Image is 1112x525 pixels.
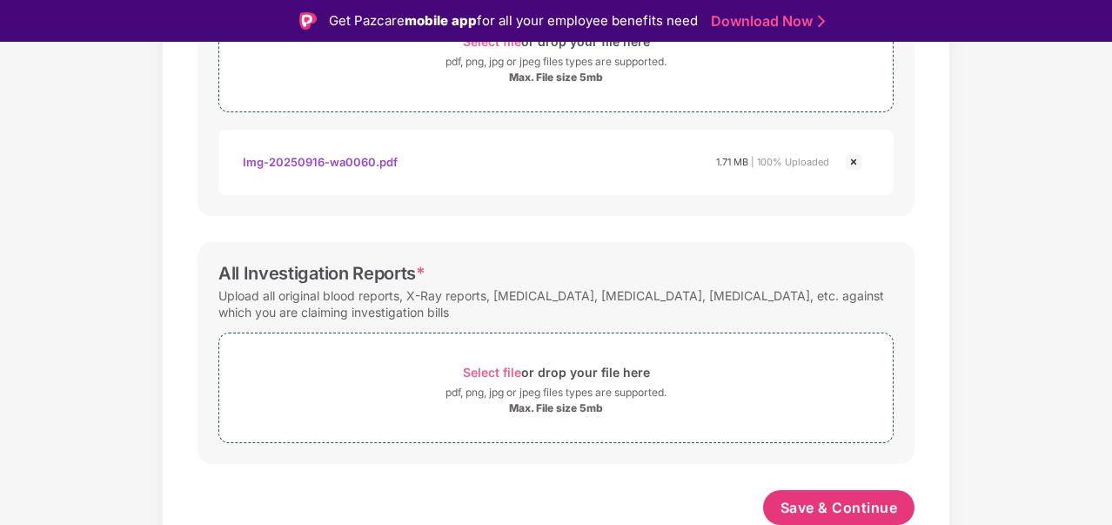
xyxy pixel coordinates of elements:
[463,360,650,384] div: or drop your file here
[780,498,898,517] span: Save & Continue
[329,10,698,31] div: Get Pazcare for all your employee benefits need
[219,16,893,98] span: Select fileor drop your file herepdf, png, jpg or jpeg files types are supported.Max. File size 5mb
[445,53,667,71] div: pdf, png, jpg or jpeg files types are supported.
[219,347,893,429] span: Select fileor drop your file herepdf, png, jpg or jpeg files types are supported.Max. File size 5mb
[463,365,521,380] span: Select file
[751,156,829,168] span: | 100% Uploaded
[818,12,825,30] img: Stroke
[299,12,317,30] img: Logo
[843,151,864,172] img: svg+xml;base64,PHN2ZyBpZD0iQ3Jvc3MtMjR4MjQiIHhtbG5zPSJodHRwOi8vd3d3LnczLm9yZy8yMDAwL3N2ZyIgd2lkdG...
[243,147,398,177] div: Img-20250916-wa0060.pdf
[509,401,603,415] div: Max. File size 5mb
[716,156,748,168] span: 1.71 MB
[711,12,820,30] a: Download Now
[763,490,915,525] button: Save & Continue
[405,12,477,29] strong: mobile app
[445,384,667,401] div: pdf, png, jpg or jpeg files types are supported.
[218,263,425,284] div: All Investigation Reports
[218,284,894,324] div: Upload all original blood reports, X-Ray reports, [MEDICAL_DATA], [MEDICAL_DATA], [MEDICAL_DATA],...
[509,71,603,84] div: Max. File size 5mb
